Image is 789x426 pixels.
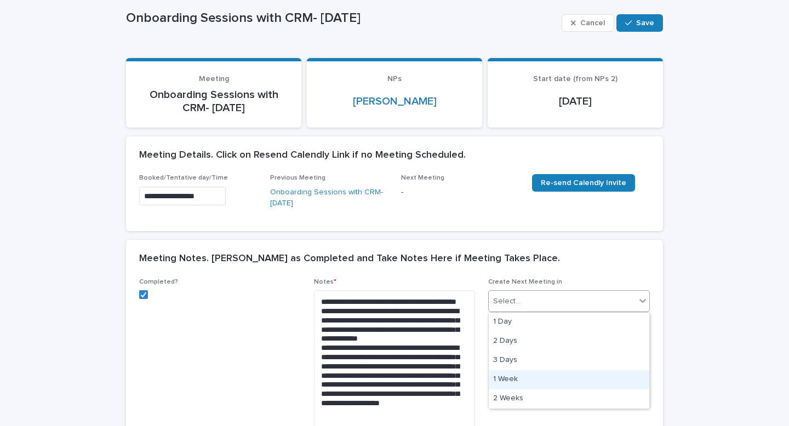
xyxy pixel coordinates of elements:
[314,279,336,285] span: Notes
[533,75,618,83] span: Start date (from NPs 2)
[139,253,560,265] h2: Meeting Notes. [PERSON_NAME] as Completed and Take Notes Here if Meeting Takes Place.
[636,19,654,27] span: Save
[616,14,663,32] button: Save
[387,75,402,83] span: NPs
[139,88,288,114] p: Onboarding Sessions with CRM- [DATE]
[488,279,562,285] span: Create Next Meeting in
[199,75,229,83] span: Meeting
[562,14,614,32] button: Cancel
[489,332,649,351] div: 2 Days
[532,174,635,192] a: Re-send Calendly Invite
[139,279,178,285] span: Completed?
[489,389,649,408] div: 2 Weeks
[541,179,626,187] span: Re-send Calendly Invite
[353,95,437,108] a: [PERSON_NAME]
[401,175,444,181] span: Next Meeting
[270,187,388,210] a: Onboarding Sessions with CRM- [DATE]
[139,149,466,162] h2: Meeting Details. Click on Resend Calendly Link if no Meeting Scheduled.
[489,313,649,332] div: 1 Day
[270,175,325,181] span: Previous Meeting
[501,95,650,108] p: [DATE]
[489,370,649,389] div: 1 Week
[126,10,557,26] p: Onboarding Sessions with CRM- [DATE]
[401,187,519,198] p: -
[580,19,605,27] span: Cancel
[139,175,228,181] span: Booked/Tentative day/Time
[489,351,649,370] div: 3 Days
[493,296,521,307] div: Select...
